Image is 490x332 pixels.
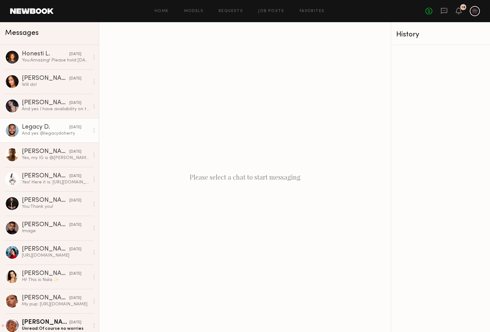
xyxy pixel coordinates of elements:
[69,100,81,106] div: [DATE]
[22,149,69,155] div: [PERSON_NAME]
[69,149,81,155] div: [DATE]
[396,31,485,38] div: History
[184,9,203,13] a: Models
[22,124,69,131] div: Legacy D.
[69,295,81,301] div: [DATE]
[22,228,89,234] div: Image
[300,9,325,13] a: Favorites
[22,204,89,210] div: You: Thank you!
[69,51,81,57] div: [DATE]
[22,271,69,277] div: [PERSON_NAME]
[155,9,169,13] a: Home
[22,295,69,301] div: [PERSON_NAME]
[22,301,89,307] div: My pup: [URL][DOMAIN_NAME]
[22,319,69,326] div: [PERSON_NAME]
[22,75,69,82] div: [PERSON_NAME]
[22,106,89,112] div: And yes I have availability on the 18th!
[22,51,69,57] div: Honesti L.
[22,326,89,332] div: Unread: Of course no worries
[219,9,243,13] a: Requests
[258,9,284,13] a: Job Posts
[22,246,69,252] div: [PERSON_NAME]
[69,76,81,82] div: [DATE]
[22,197,69,204] div: [PERSON_NAME]
[69,246,81,252] div: [DATE]
[5,29,39,37] span: Messages
[69,320,81,326] div: [DATE]
[22,131,89,137] div: And yes @legacydoherty
[22,100,69,106] div: [PERSON_NAME]
[69,173,81,179] div: [DATE]
[22,222,69,228] div: [PERSON_NAME]
[69,198,81,204] div: [DATE]
[22,155,89,161] div: Yes, my IG is @[PERSON_NAME]
[22,57,89,63] div: You: Amazing! Please hold [DATE]! We'd love to work with you. Ill circle back with confirmation
[22,173,69,179] div: [PERSON_NAME]
[22,252,89,259] div: [URL][DOMAIN_NAME]
[99,22,391,332] div: Please select a chat to start messaging
[22,82,89,88] div: Will do!
[22,179,89,185] div: Yes! Here it is: [URL][DOMAIN_NAME]
[461,6,465,9] div: 18
[69,222,81,228] div: [DATE]
[69,271,81,277] div: [DATE]
[69,124,81,131] div: [DATE]
[22,277,89,283] div: Hi! This is Nala ✨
